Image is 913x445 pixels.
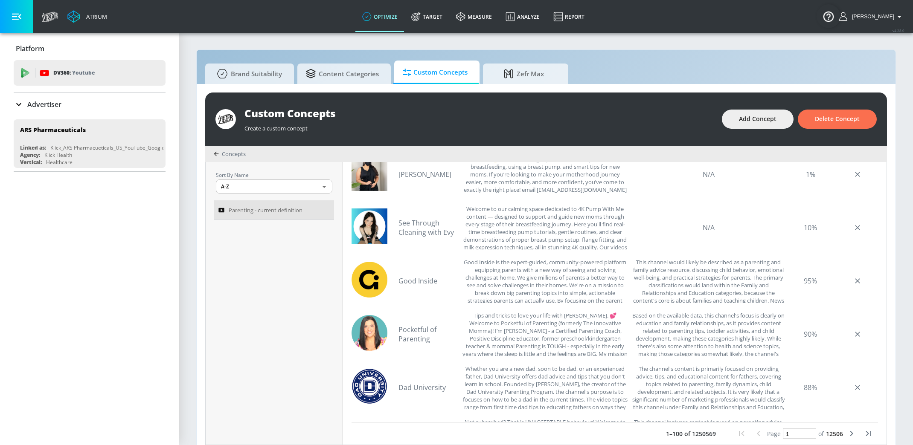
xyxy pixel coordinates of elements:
div: A-Z [216,179,332,194]
div: N/A [632,152,785,196]
div: 95% [789,258,832,303]
span: Custom Concepts [403,62,468,83]
div: This channel would likely be described as a parenting and family advice resource, discussing chil... [632,258,785,303]
span: Concepts [222,150,246,158]
div: Klick_ARS Pharmacueticals_US_YouTube_GoogleAds [50,144,174,151]
div: Atrium [83,13,107,20]
div: N/A [632,205,785,250]
a: Good Inside [398,276,458,286]
div: Linked as: [20,144,46,151]
button: Add Concept [722,110,794,129]
a: See Through Cleaning with Evy [398,218,458,237]
span: [PERSON_NAME] [849,14,894,20]
span: v 4.28.0 [893,28,904,33]
a: measure [449,1,499,32]
a: Analyze [499,1,547,32]
span: Add Concept [739,114,776,124]
img: UCQcifo_12x84Uji6h1TVmKg [352,262,387,298]
div: 10% [789,205,832,250]
div: DV360: Youtube [14,60,166,86]
p: Platform [16,44,44,53]
div: Agency: [20,151,40,159]
div: 1% [789,152,832,196]
div: Platform [14,37,166,61]
div: ARS Pharmaceuticals [20,126,86,134]
p: Youtube [72,68,95,77]
div: The channel's content is primarily focused on providing advice, tips, and educational content for... [632,365,785,410]
a: Parenting - current definition [214,200,334,220]
div: Custom Concepts [244,106,713,120]
div: ARS PharmaceuticalsLinked as:Klick_ARS Pharmacueticals_US_YouTube_GoogleAdsAgency:Klick HealthVer... [14,119,166,168]
div: Healthcare [46,159,73,166]
a: Dad University [398,383,458,392]
a: Target [404,1,449,32]
a: Atrium [67,10,107,23]
img: UCSrVu4egvMdSX3jZ4_tP-6g [352,368,387,404]
div: Based on the available data, this channel's focus is clearly on education and family relationship... [632,312,785,356]
a: [PERSON_NAME] [398,170,458,179]
img: UCrBXQg87O1re3I6IDqtTsyA [352,155,387,191]
div: Advertiser [14,92,166,116]
span: Content Categories [306,64,379,84]
img: UCm-R9h221HebgLdkKCSuzKg [352,208,387,244]
div: 88% [789,365,832,410]
a: optimize [355,1,404,32]
a: Report [547,1,591,32]
div: Whether you are a new dad, soon to be dad, or an experienced father, Dad University offers dad ad... [462,365,628,410]
div: Welcome! 😊 You’re in the right place for real, helpful videos on breastfeeding, using a breast pu... [462,152,628,196]
button: next page [843,425,860,442]
p: Sort By Name [216,170,332,179]
div: Create a custom concept [244,120,713,132]
span: 12506 [826,430,843,438]
span: Zefr Max [491,64,556,84]
div: Good Inside is the expert-guided, community-powered platform equipping parents with a new way of ... [462,258,628,303]
span: Brand Suitability [214,64,282,84]
span: Delete Concept [815,114,860,124]
button: Delete Concept [798,110,877,129]
button: last page [860,425,877,442]
div: Welcome to our calming space dedicated to 4K Pump With Me content — designed to support and guide... [462,205,628,250]
div: Klick Health [44,151,72,159]
p: Advertiser [27,100,61,109]
p: DV360: [53,68,95,78]
img: UC0vZLg7QpgEPYCselbloEyQ [352,315,387,351]
p: 1–100 of 1250569 [666,429,716,438]
button: [PERSON_NAME] [839,12,904,22]
a: Pocketful of Parenting [398,325,458,344]
div: 90% [789,312,832,356]
div: Tips and tricks to love your life with littles. 💕 Welcome to Pocketful of Parenting (formerly The... [462,312,628,356]
div: Concepts [214,150,246,158]
input: page [783,428,816,439]
span: Parenting - current definition [229,205,302,215]
div: Set page and press "Enter" [767,428,843,439]
button: Open Resource Center [817,4,840,28]
div: Vertical: [20,159,42,166]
